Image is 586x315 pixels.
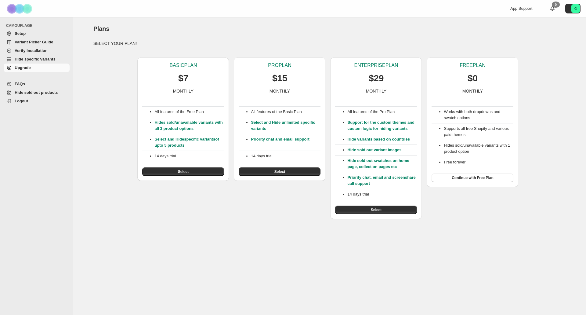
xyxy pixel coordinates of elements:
p: SELECT YOUR PLAN! [93,40,563,46]
p: 14 days trial [154,153,224,159]
span: Setup [15,31,26,36]
a: Variant Picker Guide [4,38,70,46]
p: All features of the Free Plan [154,109,224,115]
span: Select [371,207,382,212]
text: G [574,7,577,10]
button: Select [142,167,224,176]
button: Avatar with initials G [565,4,581,13]
p: All features of the Pro Plan [347,109,417,115]
p: Hides sold/unavailable variants with all 3 product options [154,119,224,132]
a: Verify Installation [4,46,70,55]
p: Hide sold out variant images [347,147,417,153]
p: BASIC PLAN [170,62,197,68]
span: FAQs [15,82,25,86]
li: Free forever [444,159,513,165]
li: Works with both dropdowns and swatch options [444,109,513,121]
a: Hide sold out products [4,88,70,97]
li: Supports all free Shopify and various paid themes [444,126,513,138]
a: Setup [4,29,70,38]
span: Avatar with initials G [571,4,580,13]
p: Hide sold out swatches on home page, collection pages etc [347,158,417,170]
p: 14 days trial [347,191,417,197]
p: Select and Hide of upto 5 products [154,136,224,148]
p: $0 [468,72,478,84]
li: Hides sold/unavailable variants with 1 product option [444,142,513,155]
p: ENTERPRISE PLAN [354,62,398,68]
p: $29 [369,72,384,84]
span: Select [274,169,285,174]
span: Variant Picker Guide [15,40,53,44]
button: Select [239,167,320,176]
span: Verify Installation [15,48,48,53]
button: Select [335,206,417,214]
a: 0 [549,5,555,12]
p: All features of the Basic Plan [251,109,320,115]
p: MONTHLY [366,88,386,94]
p: $7 [178,72,188,84]
p: 14 days trial [251,153,320,159]
span: Plans [93,25,109,32]
button: Continue with Free Plan [432,174,513,182]
p: $15 [272,72,287,84]
p: Hide variants based on countries [347,136,417,142]
span: App Support [510,6,532,11]
p: Select and Hide unlimited specific variants [251,119,320,132]
a: specific variants [184,137,215,141]
img: Camouflage [5,0,35,17]
p: MONTHLY [173,88,194,94]
a: Upgrade [4,64,70,72]
span: Logout [15,99,28,103]
p: MONTHLY [269,88,290,94]
a: FAQs [4,80,70,88]
span: Hide sold out products [15,90,58,95]
p: Support for the custom themes and custom logic for hiding variants [347,119,417,132]
div: 0 [552,2,560,8]
span: Upgrade [15,65,31,70]
p: Priority chat and email support [251,136,320,148]
span: Hide specific variants [15,57,56,61]
p: PRO PLAN [268,62,291,68]
p: Priority chat, email and screenshare call support [347,174,417,187]
a: Hide specific variants [4,55,70,64]
span: Select [178,169,189,174]
a: Logout [4,97,70,105]
span: CAMOUFLAGE [6,23,70,28]
p: FREE PLAN [460,62,485,68]
span: Continue with Free Plan [452,175,494,180]
p: MONTHLY [462,88,483,94]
